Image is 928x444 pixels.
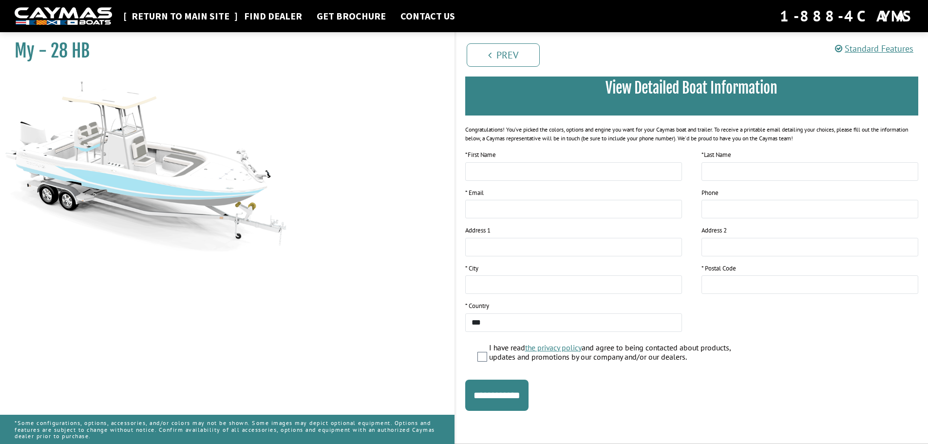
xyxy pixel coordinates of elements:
[467,43,540,67] a: Prev
[701,226,727,235] label: Address 2
[701,188,719,198] label: Phone
[15,7,112,25] img: white-logo-c9c8dbefe5ff5ceceb0f0178aa75bf4bb51f6bca0971e226c86eb53dfe498488.png
[525,343,582,352] a: the privacy policy
[465,264,478,273] label: * City
[465,125,919,143] div: Congratulations! You’ve picked the colors, options and engine you want for your Caymas boat and t...
[465,188,484,198] label: * Email
[127,10,234,22] a: Return to main site
[15,415,440,444] p: *Some configurations, options, accessories, and/or colors may not be shown. Some images may depic...
[239,10,307,22] a: Find Dealer
[396,10,460,22] a: Contact Us
[480,79,904,97] h3: View Detailed Boat Information
[465,301,489,311] label: * Country
[312,10,391,22] a: Get Brochure
[780,5,913,27] div: 1-888-4CAYMAS
[489,343,754,364] label: I have read and agree to being contacted about products, updates and promotions by our company an...
[701,150,731,160] label: Last Name
[835,43,913,54] a: Standard Features
[15,40,430,62] h1: My - 28 HB
[701,264,736,273] label: * Postal Code
[465,150,496,160] label: First Name
[465,226,491,235] label: Address 1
